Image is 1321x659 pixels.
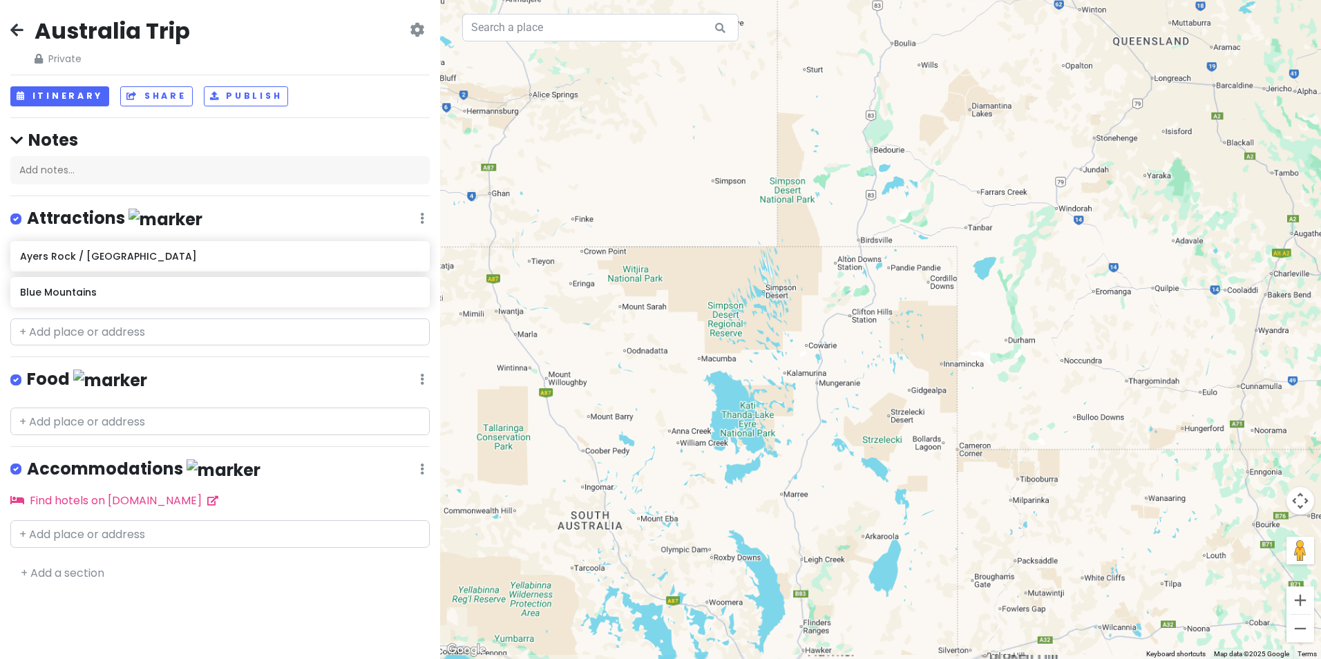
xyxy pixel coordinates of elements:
[1286,537,1314,564] button: Drag Pegman onto the map to open Street View
[27,368,147,391] h4: Food
[462,14,739,41] input: Search a place
[120,86,192,106] button: Share
[1286,586,1314,614] button: Zoom in
[204,86,289,106] button: Publish
[1146,649,1206,659] button: Keyboard shortcuts
[20,286,420,298] h6: Blue Mountains
[1286,487,1314,515] button: Map camera controls
[27,207,202,230] h4: Attractions
[444,641,489,659] a: Open this area in Google Maps (opens a new window)
[10,493,218,508] a: Find hotels on [DOMAIN_NAME]
[1214,650,1289,658] span: Map data ©2025 Google
[10,408,430,435] input: + Add place or address
[20,250,420,262] h6: Ayers Rock / [GEOGRAPHIC_DATA]
[35,51,190,66] span: Private
[10,520,430,548] input: + Add place or address
[1298,650,1317,658] a: Terms
[1286,615,1314,642] button: Zoom out
[35,17,190,46] h2: Australia Trip
[10,318,430,346] input: + Add place or address
[187,459,260,481] img: marker
[27,458,260,481] h4: Accommodations
[10,129,430,151] h4: Notes
[73,370,147,391] img: marker
[10,86,109,106] button: Itinerary
[129,209,202,230] img: marker
[444,641,489,659] img: Google
[10,156,430,185] div: Add notes...
[21,565,104,581] a: + Add a section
